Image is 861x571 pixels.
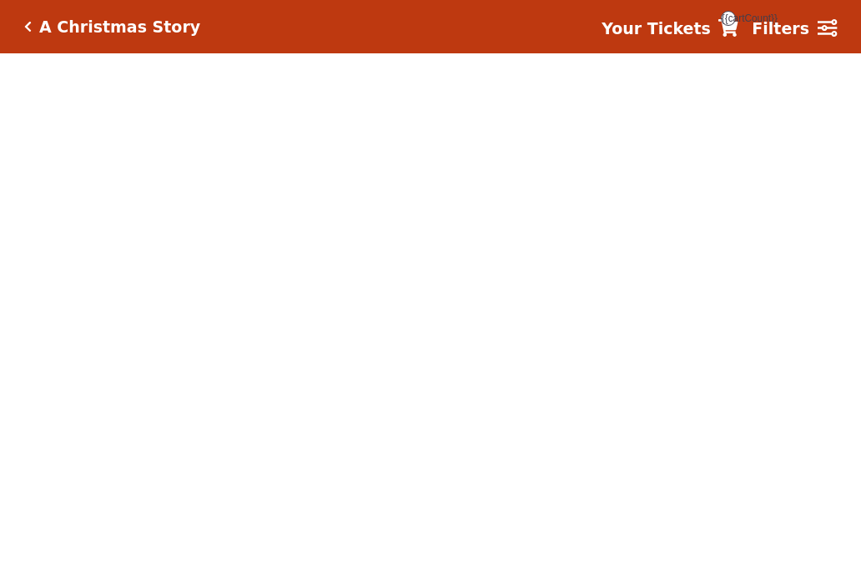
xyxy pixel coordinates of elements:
a: Your Tickets {{cartCount}} [602,17,738,41]
strong: Your Tickets [602,19,711,38]
a: Click here to go back to filters [24,21,32,33]
span: {{cartCount}} [721,11,736,26]
a: Filters [752,17,837,41]
strong: Filters [752,19,809,38]
h5: A Christmas Story [39,18,200,37]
